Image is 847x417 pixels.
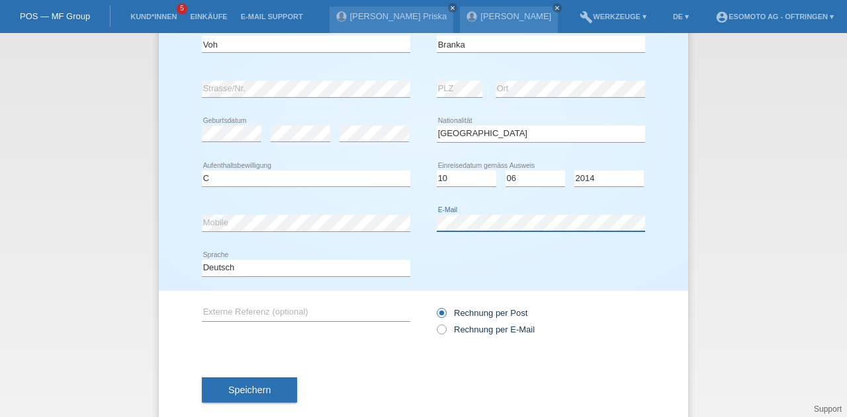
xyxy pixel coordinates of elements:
[437,324,445,341] input: Rechnung per E-Mail
[177,3,187,15] span: 5
[228,385,271,395] span: Speichern
[234,13,310,20] a: E-Mail Support
[183,13,234,20] a: Einkäufe
[448,3,457,13] a: close
[715,11,729,24] i: account_circle
[666,13,695,20] a: DE ▾
[350,11,447,21] a: [PERSON_NAME] Priska
[449,5,456,11] i: close
[709,13,840,20] a: account_circleEsomoto AG - Oftringen ▾
[437,308,527,318] label: Rechnung per Post
[437,308,445,324] input: Rechnung per Post
[573,13,653,20] a: buildWerkzeuge ▾
[202,377,297,402] button: Speichern
[124,13,183,20] a: Kund*innen
[437,324,535,334] label: Rechnung per E-Mail
[580,11,593,24] i: build
[814,404,842,414] a: Support
[20,11,90,21] a: POS — MF Group
[480,11,551,21] a: [PERSON_NAME]
[553,3,562,13] a: close
[554,5,560,11] i: close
